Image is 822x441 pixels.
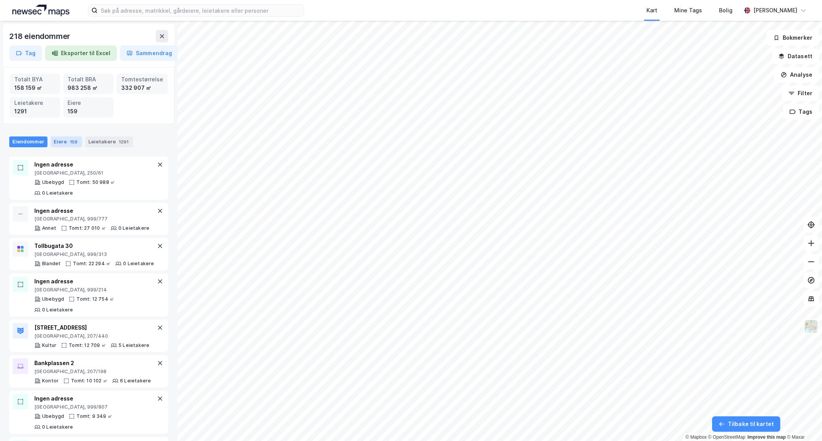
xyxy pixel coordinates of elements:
div: Kart [646,6,657,15]
button: Tags [783,104,819,120]
div: 1291 [14,107,56,116]
div: [STREET_ADDRESS] [34,323,149,332]
div: 983 258 ㎡ [68,84,109,92]
button: Eksporter til Excel [45,45,117,61]
div: Kontor [42,378,59,384]
div: Leietakere [85,136,133,147]
div: Tomt: 22 294 ㎡ [73,261,111,267]
div: 0 Leietakere [123,261,154,267]
a: OpenStreetMap [708,434,746,440]
div: Eiere [51,136,82,147]
iframe: Chat Widget [783,404,822,441]
a: Improve this map [748,434,786,440]
div: Totalt BRA [68,75,109,84]
button: Filter [782,86,819,101]
div: Tomtestørrelse [121,75,163,84]
button: Bokmerker [767,30,819,45]
button: Tag [9,45,42,61]
div: Tomt: 10 102 ㎡ [71,378,108,384]
div: Ingen adresse [34,277,155,286]
div: Eiendommer [9,136,47,147]
div: [PERSON_NAME] [753,6,797,15]
div: 1291 [117,138,130,146]
div: Tomt: 12 709 ㎡ [69,342,106,348]
button: Tilbake til kartet [712,416,780,432]
div: Mine Tags [674,6,702,15]
div: 159 [68,138,79,146]
div: 218 eiendommer [9,30,72,42]
div: [GEOGRAPHIC_DATA], 207/198 [34,369,151,375]
button: Datasett [772,49,819,64]
div: Tomt: 27 010 ㎡ [69,225,106,231]
div: [GEOGRAPHIC_DATA], 999/313 [34,251,154,258]
div: Eiere [68,99,109,107]
div: Tollbugata 30 [34,241,154,251]
div: [GEOGRAPHIC_DATA], 207/440 [34,333,149,339]
div: Totalt BYA [14,75,56,84]
div: [GEOGRAPHIC_DATA], 999/214 [34,287,155,293]
button: Analyse [774,67,819,82]
div: 159 [68,107,109,116]
div: 5 Leietakere [118,342,149,348]
div: [GEOGRAPHIC_DATA], 999/777 [34,216,149,222]
div: Ingen adresse [34,206,149,215]
div: 0 Leietakere [42,190,73,196]
div: Tomt: 50 988 ㎡ [76,179,115,185]
div: 158 159 ㎡ [14,84,56,92]
div: Kontrollprogram for chat [783,404,822,441]
div: Ubebygd [42,179,64,185]
div: Tomt: 9 349 ㎡ [76,413,112,419]
div: 0 Leietakere [42,424,73,430]
div: [GEOGRAPHIC_DATA], 250/61 [34,170,155,176]
div: Annet [42,225,56,231]
button: Sammendrag [120,45,179,61]
div: Ingen adresse [34,160,155,169]
div: 0 Leietakere [118,225,149,231]
a: Mapbox [685,434,707,440]
div: Bankplassen 2 [34,359,151,368]
div: Ingen adresse [34,394,155,403]
div: 332 907 ㎡ [121,84,163,92]
div: Blandet [42,261,61,267]
div: 6 Leietakere [120,378,151,384]
div: 0 Leietakere [42,307,73,313]
div: Ubebygd [42,296,64,302]
div: Tomt: 12 754 ㎡ [76,296,114,302]
div: [GEOGRAPHIC_DATA], 999/807 [34,404,155,410]
img: logo.a4113a55bc3d86da70a041830d287a7e.svg [12,5,69,16]
div: Leietakere [14,99,56,107]
img: Z [804,319,819,334]
input: Søk på adresse, matrikkel, gårdeiere, leietakere eller personer [98,5,304,16]
div: Bolig [719,6,733,15]
div: Kultur [42,342,56,348]
div: Ubebygd [42,413,64,419]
